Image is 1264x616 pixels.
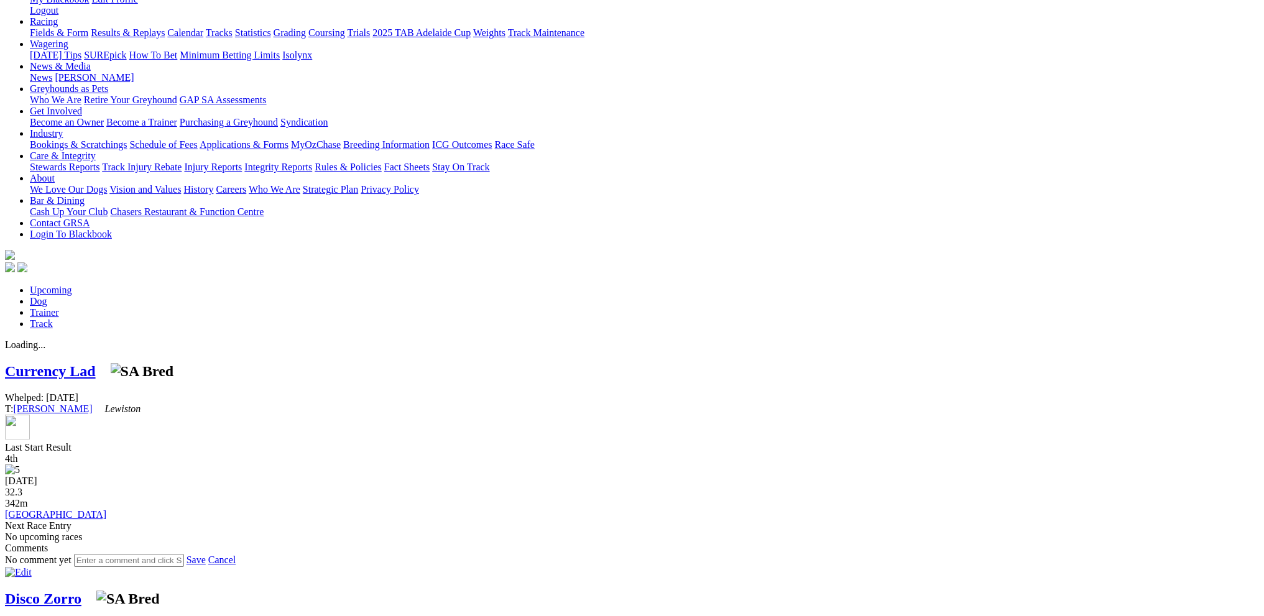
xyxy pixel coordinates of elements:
div: 342m [5,498,1259,509]
a: Rules & Policies [315,162,382,172]
a: We Love Our Dogs [30,184,107,195]
img: facebook.svg [5,262,15,272]
a: Wagering [30,39,68,49]
div: [DATE] [5,476,1259,487]
a: News [30,72,52,83]
a: How To Bet [129,50,178,60]
a: Calendar [167,27,203,38]
a: Greyhounds as Pets [30,83,108,94]
div: Bar & Dining [30,206,1259,218]
a: Fields & Form [30,27,88,38]
a: Applications & Forms [200,139,288,150]
a: Track Maintenance [508,27,584,38]
a: Breeding Information [343,139,430,150]
a: Minimum Betting Limits [180,50,280,60]
a: Industry [30,128,63,139]
a: Syndication [280,117,328,127]
a: Remove from my Blackbook [5,431,30,441]
a: Care & Integrity [30,150,96,161]
a: Become a Trainer [106,117,177,127]
div: Comments [5,543,1259,554]
img: logo-grsa-white.png [5,250,15,260]
a: Schedule of Fees [129,139,197,150]
img: SA Bred [96,591,160,607]
div: Racing [30,27,1259,39]
a: Stewards Reports [30,162,99,172]
a: Who We Are [249,184,300,195]
a: Track [30,318,53,329]
a: Retire Your Greyhound [84,94,177,105]
span: Whelped: [DATE] [5,392,78,403]
div: Greyhounds as Pets [30,94,1259,106]
a: Purchasing a Greyhound [180,117,278,127]
a: Injury Reports [184,162,242,172]
a: News & Media [30,61,91,71]
a: Statistics [235,27,271,38]
a: Racing [30,16,58,27]
a: GAP SA Assessments [180,94,267,105]
a: Vision and Values [109,184,181,195]
a: Cancel [208,554,236,565]
a: History [183,184,213,195]
a: [DATE] Tips [30,50,81,60]
a: Results & Replays [91,27,165,38]
a: Get Involved [30,106,82,116]
img: Edit [5,567,32,578]
div: Get Involved [30,117,1259,128]
div: Industry [30,139,1259,150]
a: Chasers Restaurant & Function Centre [110,206,264,217]
input: Enter a comment and click Save [74,554,184,567]
a: Logout [30,5,58,16]
div: About [30,184,1259,195]
div: 32.3 [5,487,1259,498]
a: Track Injury Rebate [102,162,182,172]
a: Integrity Reports [244,162,312,172]
a: Contact GRSA [30,218,90,228]
a: Become an Owner [30,117,104,127]
div: News & Media [30,72,1259,83]
a: Fact Sheets [384,162,430,172]
span: Loading... [5,339,45,350]
a: [PERSON_NAME] [55,72,134,83]
img: 5 [5,464,20,476]
a: [PERSON_NAME] [13,403,92,414]
a: Dog [30,296,47,306]
a: Trainer [30,307,59,318]
a: Grading [274,27,306,38]
a: Login To Blackbook [30,229,112,239]
a: SUREpick [84,50,126,60]
i: Lewiston [105,403,141,414]
a: Coursing [308,27,345,38]
a: About [30,173,55,183]
a: ICG Outcomes [432,139,492,150]
a: Tracks [206,27,233,38]
a: Race Safe [494,139,534,150]
a: Bookings & Scratchings [30,139,127,150]
a: Weights [473,27,505,38]
a: Stay On Track [432,162,489,172]
img: SA Bred [111,363,174,380]
a: Trials [347,27,370,38]
a: Privacy Policy [361,184,419,195]
a: 2025 TAB Adelaide Cup [372,27,471,38]
div: Care & Integrity [30,162,1259,173]
a: [GEOGRAPHIC_DATA] [5,509,106,520]
a: Upcoming [30,285,72,295]
img: twitter.svg [17,262,27,272]
a: Careers [216,184,246,195]
div: Wagering [30,50,1259,61]
div: 4th [5,453,1259,464]
a: Save [187,554,206,565]
span: T: [5,403,141,414]
a: Isolynx [282,50,312,60]
a: Cash Up Your Club [30,206,108,217]
div: Next Race Entry [5,520,1259,531]
a: Who We Are [30,94,81,105]
a: Bar & Dining [30,195,85,206]
span: No comment yet [5,554,72,565]
a: Currency Lad [5,363,96,379]
a: Disco Zorro [5,591,81,607]
a: MyOzChase [291,139,341,150]
a: Strategic Plan [303,184,358,195]
span: No upcoming races [5,531,82,542]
